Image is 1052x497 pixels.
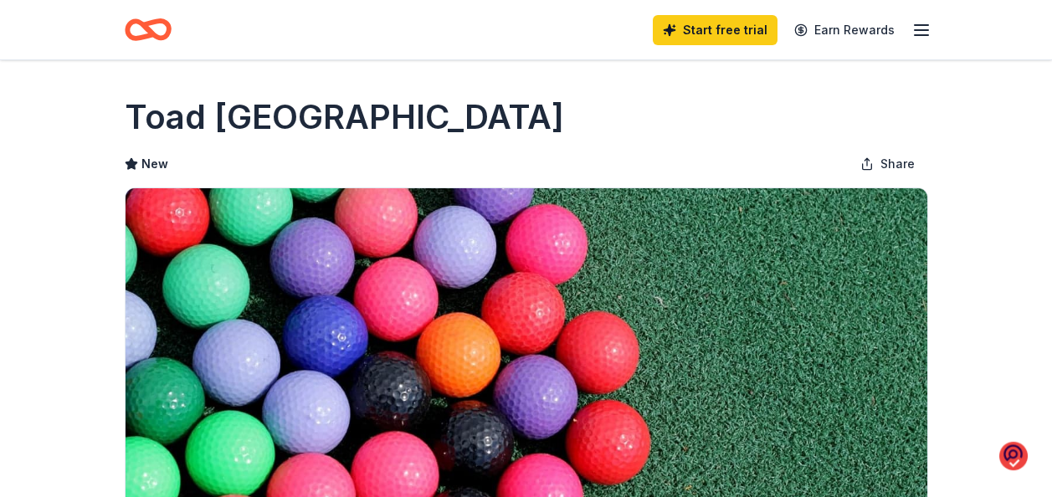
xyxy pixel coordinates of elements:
a: Home [125,10,172,49]
button: Share [847,147,928,181]
span: New [141,154,168,174]
span: Share [880,154,915,174]
h1: Toad [GEOGRAPHIC_DATA] [125,94,564,141]
a: Earn Rewards [784,15,905,45]
img: o1IwAAAABJRU5ErkJggg== [999,441,1028,472]
a: Start free trial [653,15,777,45]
